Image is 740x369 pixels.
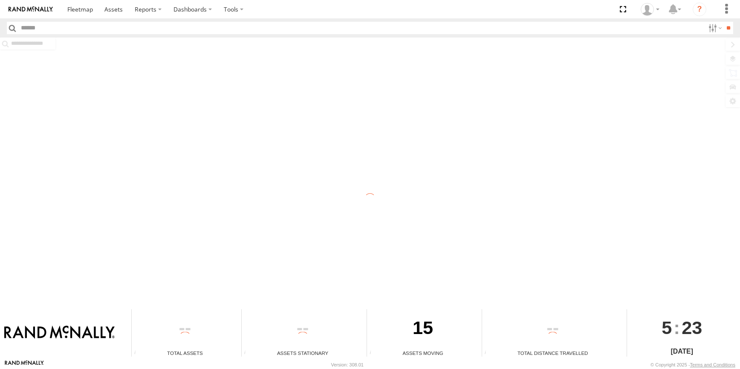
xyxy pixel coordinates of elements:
div: Version: 308.01 [331,362,364,367]
label: Search Filter Options [705,22,723,34]
div: Total number of Enabled Assets [132,350,145,357]
div: © Copyright 2025 - [650,362,735,367]
div: Total Distance Travelled [482,349,624,357]
div: Assets Stationary [242,349,364,357]
span: 23 [682,309,702,346]
div: Jaydon Walker [638,3,662,16]
div: Assets Moving [367,349,478,357]
div: 15 [367,309,478,349]
div: Total number of assets current stationary. [242,350,254,357]
div: : [627,309,737,346]
span: 5 [662,309,672,346]
div: Total distance travelled by all assets within specified date range and applied filters [482,350,495,357]
img: rand-logo.svg [9,6,53,12]
a: Visit our Website [5,360,44,369]
div: Total number of assets current in transit. [367,350,380,357]
i: ? [693,3,706,16]
div: Total Assets [132,349,238,357]
a: Terms and Conditions [690,362,735,367]
img: Rand McNally [4,325,115,340]
div: [DATE] [627,346,737,357]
